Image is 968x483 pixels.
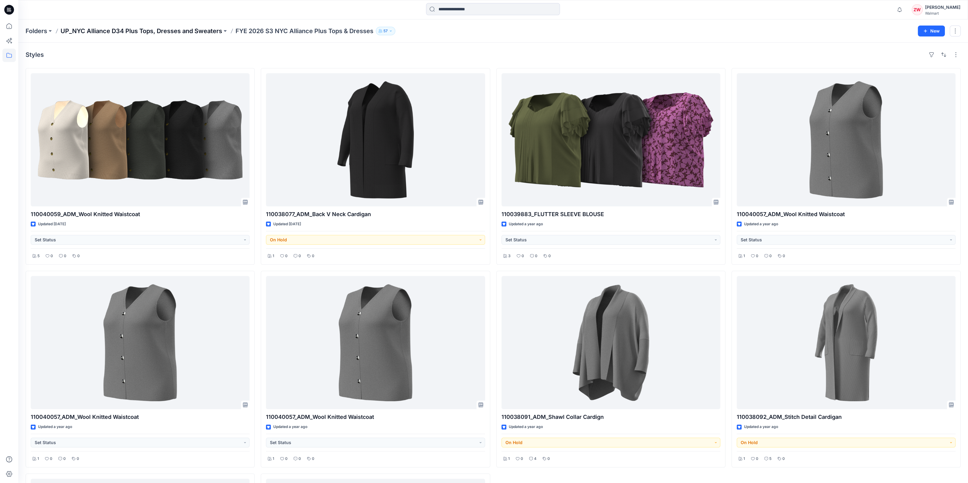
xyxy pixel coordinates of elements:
p: 110038077_ADM_Back V Neck Cardigan [266,210,485,219]
p: 0 [756,253,758,259]
p: 1 [273,456,274,462]
p: Updated a year ago [509,424,543,430]
p: 0 [285,456,288,462]
p: 0 [535,253,537,259]
div: Walmart [925,11,960,16]
p: 110038091_ADM_Shawl Collar Cardign [501,413,720,421]
a: 110040057_ADM_Wool Knitted Waistcoat [31,276,250,409]
p: 57 [383,28,388,34]
p: 0 [299,456,301,462]
p: 0 [756,456,758,462]
a: 110039883_FLUTTER SLEEVE BLOUSE [501,73,720,206]
p: 110040057_ADM_Wool Knitted Waistcoat [266,413,485,421]
p: 0 [782,456,785,462]
p: 110040059_ADM_Wool Knitted Waistcoat [31,210,250,219]
a: 110038077_ADM_Back V Neck Cardigan [266,73,485,206]
p: 1 [273,253,274,259]
div: ZW [912,4,923,15]
p: 0 [285,253,288,259]
p: Updated a year ago [509,221,543,227]
p: 1 [37,456,39,462]
a: UP_NYC Alliance D34 Plus Tops, Dresses and Sweaters [61,27,222,35]
p: FYE 2026 S3 NYC Alliance Plus Tops & Dresses [236,27,373,35]
p: Updated a year ago [744,424,778,430]
p: 110040057_ADM_Wool Knitted Waistcoat [737,210,956,219]
p: 0 [548,253,551,259]
h4: Styles [26,51,44,58]
button: 57 [376,27,395,35]
p: 0 [299,253,301,259]
p: 0 [783,253,785,259]
p: 1 [743,253,745,259]
p: 0 [547,456,550,462]
button: New [918,26,945,36]
p: 0 [77,253,80,259]
p: Updated [DATE] [273,221,301,227]
p: 1 [743,456,745,462]
a: Folders [26,27,47,35]
div: [PERSON_NAME] [925,4,960,11]
p: 0 [63,456,66,462]
a: 110040057_ADM_Wool Knitted Waistcoat [737,73,956,206]
p: 0 [64,253,66,259]
a: 110040057_ADM_Wool Knitted Waistcoat [266,276,485,409]
p: Updated [DATE] [38,221,66,227]
p: 110039883_FLUTTER SLEEVE BLOUSE [501,210,720,219]
p: 0 [769,253,772,259]
p: 4 [534,456,536,462]
p: Updated a year ago [273,424,307,430]
p: 5 [37,253,40,259]
p: 5 [769,456,771,462]
p: 110040057_ADM_Wool Knitted Waistcoat [31,413,250,421]
p: 0 [77,456,79,462]
p: Updated a year ago [744,221,778,227]
p: 1 [508,456,510,462]
a: 110038091_ADM_Shawl Collar Cardign [501,276,720,409]
a: 110038092_ADM_Stitch Detail Cardigan [737,276,956,409]
p: 3 [508,253,511,259]
p: 0 [51,253,53,259]
p: 0 [312,456,314,462]
p: 0 [312,253,314,259]
p: 110038092_ADM_Stitch Detail Cardigan [737,413,956,421]
a: 110040059_ADM_Wool Knitted Waistcoat [31,73,250,206]
p: Updated a year ago [38,424,72,430]
p: 0 [522,253,524,259]
p: 0 [521,456,523,462]
p: 0 [50,456,52,462]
